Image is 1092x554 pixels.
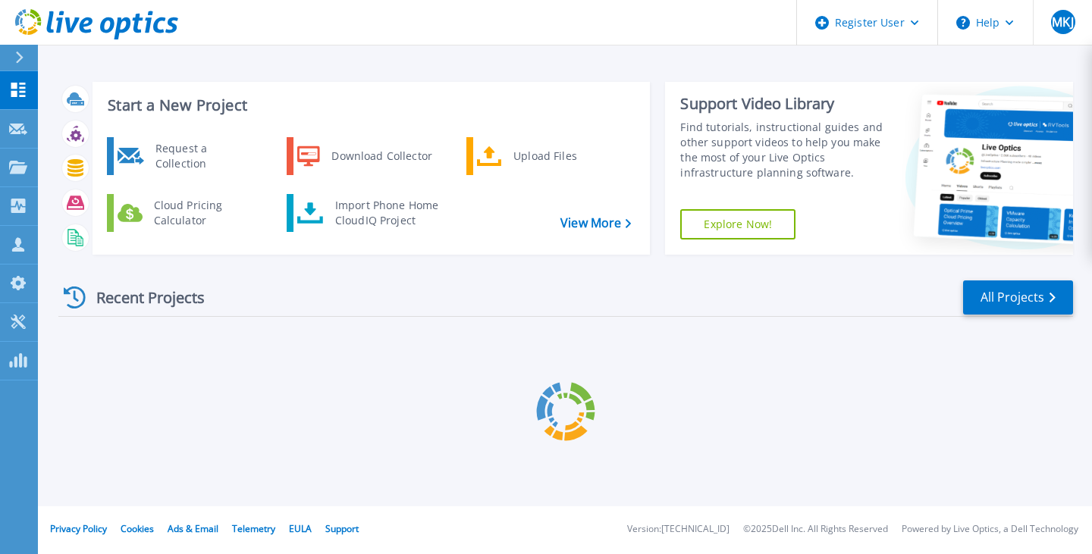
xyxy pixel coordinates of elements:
div: Upload Files [506,141,618,171]
li: Version: [TECHNICAL_ID] [627,524,730,534]
div: Import Phone Home CloudIQ Project [328,198,446,228]
a: Upload Files [466,137,622,175]
div: Support Video Library [680,94,884,114]
a: All Projects [963,280,1073,315]
div: Request a Collection [148,141,259,171]
div: Download Collector [324,141,438,171]
a: View More [560,216,631,230]
a: Privacy Policy [50,522,107,535]
div: Find tutorials, instructional guides and other support videos to help you make the most of your L... [680,120,884,180]
span: MKJ [1052,16,1073,28]
a: EULA [289,522,312,535]
a: Telemetry [232,522,275,535]
a: Cloud Pricing Calculator [107,194,262,232]
div: Recent Projects [58,279,225,316]
li: Powered by Live Optics, a Dell Technology [902,524,1078,534]
h3: Start a New Project [108,97,631,114]
a: Cookies [121,522,154,535]
div: Cloud Pricing Calculator [146,198,259,228]
a: Explore Now! [680,209,795,239]
a: Download Collector [287,137,442,175]
a: Support [325,522,359,535]
li: © 2025 Dell Inc. All Rights Reserved [743,524,888,534]
a: Request a Collection [107,137,262,175]
a: Ads & Email [168,522,218,535]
